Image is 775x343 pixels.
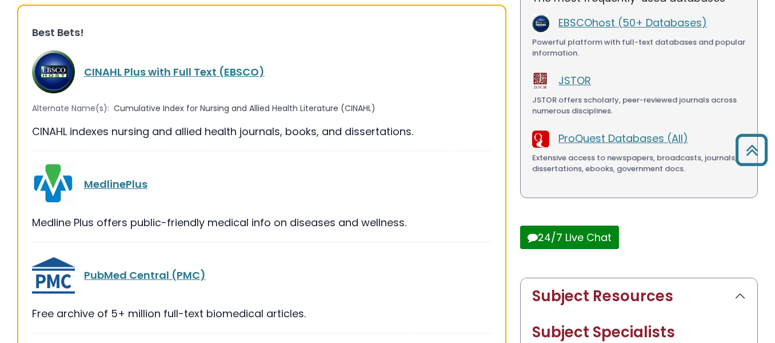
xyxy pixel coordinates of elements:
div: Free archive of 5+ million full-text biomedical articles. [32,306,492,321]
button: Subject Resources [521,278,757,314]
a: EBSCOhost (50+ Databases) [558,15,707,30]
div: Extensive access to newspapers, broadcasts, journals, dissertations, ebooks, government docs. [532,152,746,175]
span: Cumulative Index for Nursing and Allied Health Literature (CINAHL) [114,102,375,115]
a: CINAHL Plus with Full Text (EBSCO) [84,65,265,79]
div: Powerful platform with full-text databases and popular information. [532,37,746,59]
a: JSTOR [558,73,591,88]
a: ProQuest Databases (All) [558,131,688,145]
a: PubMed Central (PMC) [84,268,206,282]
div: Medline Plus offers public-friendly medical info on diseases and wellness. [32,215,492,230]
div: JSTOR offers scholarly, peer-reviewed journals across numerous disciplines. [532,94,746,117]
a: Back to Top [731,139,772,160]
h2: Subject Specialists [532,324,746,341]
a: MedlinePlus [84,177,147,191]
div: CINAHL indexes nursing and allied health journals, books, and dissertations. [32,124,492,139]
h3: Best Bets! [32,26,492,39]
button: 24/7 Live Chat [520,226,619,249]
span: Alternate Name(s): [32,102,109,115]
